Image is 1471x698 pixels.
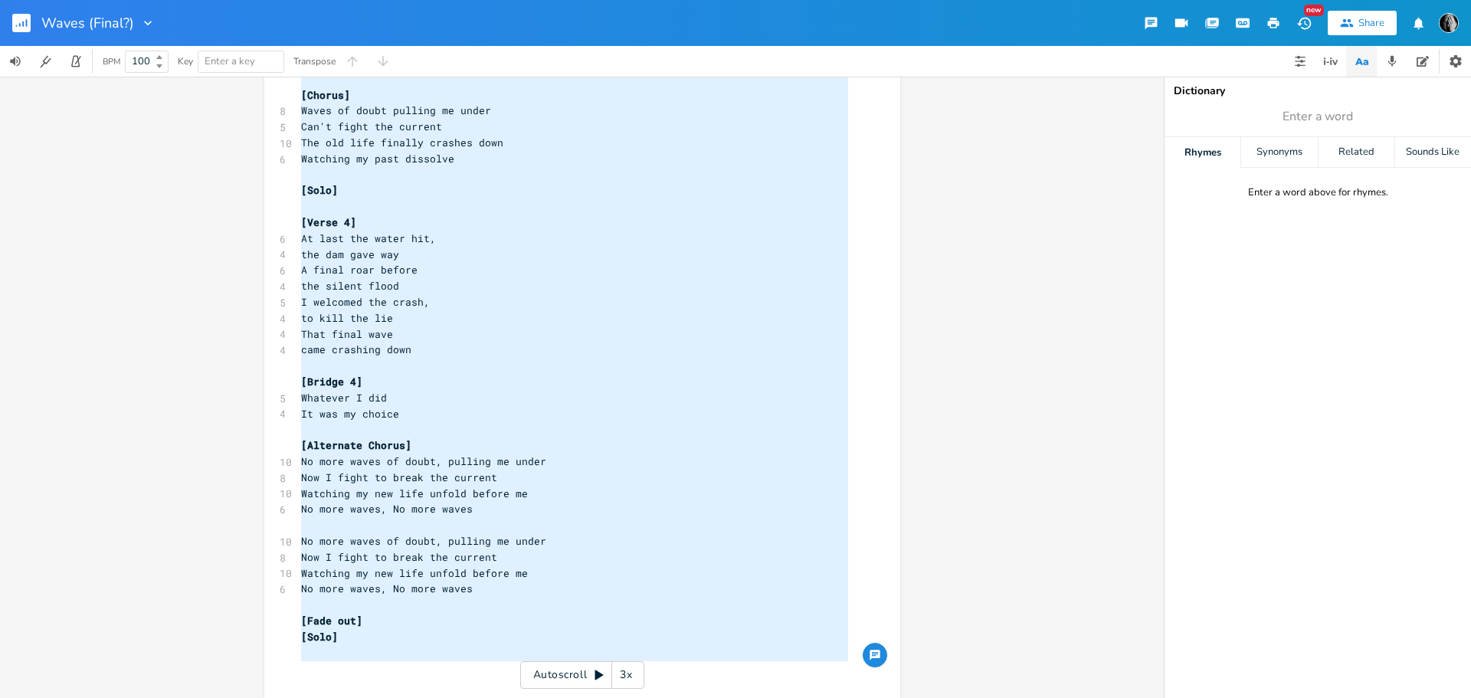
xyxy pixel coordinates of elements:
[301,342,411,356] span: came crashing down
[301,327,393,341] span: That final wave
[301,215,356,229] span: [Verse 4]
[301,614,362,628] span: [Fade out]
[178,57,193,66] div: Key
[301,407,399,421] span: It was my choice
[301,454,546,468] span: No more waves of doubt, pulling me under
[301,152,454,165] span: Watching my past dissolve
[301,263,418,277] span: A final roar before
[301,247,399,261] span: the dam gave way
[41,16,134,30] span: Waves (Final?)
[301,311,393,325] span: to kill the lie
[1319,137,1394,168] div: Related
[1395,137,1471,168] div: Sounds Like
[520,661,644,689] div: Autoscroll
[205,54,255,68] span: Enter a key
[1174,86,1462,97] div: Dictionary
[301,136,503,149] span: The old life finally crashes down
[1165,137,1240,168] div: Rhymes
[1328,11,1397,35] button: Share
[1241,137,1317,168] div: Synonyms
[1248,186,1388,199] div: Enter a word above for rhymes.
[1358,16,1384,30] div: Share
[1439,13,1459,33] img: RTW72
[301,582,473,595] span: No more waves, No more waves
[1304,5,1324,16] div: New
[301,295,430,309] span: I welcomed the crash,
[293,57,336,66] div: Transpose
[301,502,473,516] span: No more waves, No more waves
[612,661,640,689] div: 3x
[301,183,338,197] span: [Solo]
[301,120,442,133] span: Can't fight the current
[1289,9,1319,37] button: New
[301,391,387,405] span: Whatever I did
[301,534,546,548] span: No more waves of doubt, pulling me under
[301,630,338,644] span: [Solo]
[103,57,120,66] div: BPM
[301,231,436,245] span: At last the water hit,
[301,438,411,452] span: [Alternate Chorus]
[301,550,497,564] span: Now I fight to break the current
[301,103,491,117] span: Waves of doubt pulling me under
[301,487,528,500] span: Watching my new life unfold before me
[301,470,497,484] span: Now I fight to break the current
[301,88,350,102] span: [Chorus]
[301,375,362,388] span: [Bridge 4]
[301,566,528,580] span: Watching my new life unfold before me
[1283,108,1353,126] span: Enter a word
[301,279,399,293] span: the silent flood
